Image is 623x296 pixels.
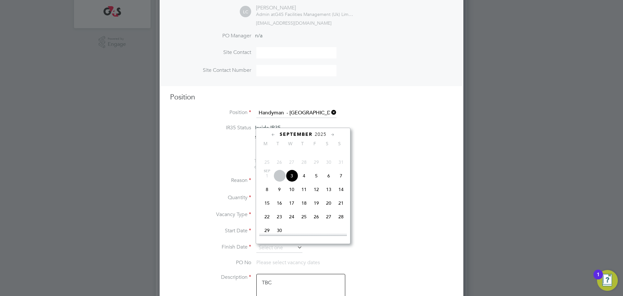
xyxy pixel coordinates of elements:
span: 3 [286,170,298,182]
span: 10 [286,183,298,196]
span: F [309,141,321,147]
span: 16 [273,197,286,209]
label: Start Date [170,227,251,234]
span: 27 [323,211,335,223]
span: 17 [286,197,298,209]
span: [EMAIL_ADDRESS][DOMAIN_NAME] [256,20,332,26]
span: 9 [273,183,286,196]
span: 2 [273,170,286,182]
label: PO No [170,259,251,266]
span: Sep [261,170,273,173]
input: Select one [256,243,302,253]
span: 26 [310,211,323,223]
span: 11 [298,183,310,196]
label: Reason [170,177,251,184]
span: 12 [310,183,323,196]
strong: Status Determination Statement [255,135,314,139]
span: 18 [298,197,310,209]
span: T [296,141,309,147]
span: 6 [323,170,335,182]
label: Position [170,109,251,116]
span: 27 [286,156,298,168]
label: Description [170,274,251,281]
span: 26 [273,156,286,168]
label: PO Manager [170,32,251,39]
span: T [272,141,284,147]
span: 21 [335,197,347,209]
span: 8 [261,183,273,196]
div: G4S Facilities Management (Uk) Limited [256,11,353,17]
span: 13 [323,183,335,196]
span: 19 [310,197,323,209]
label: Finish Date [170,244,251,251]
span: M [259,141,272,147]
span: The status determination for this position can be updated after creating the vacancy [254,158,342,170]
div: 1 [597,275,600,283]
span: n/a [255,32,263,39]
span: Inside IR35 [255,124,281,131]
div: [PERSON_NAME] [256,5,353,11]
h3: Position [170,93,453,102]
span: Admin at [256,11,275,17]
span: 28 [335,211,347,223]
span: 30 [323,156,335,168]
span: 15 [261,197,273,209]
span: 7 [335,170,347,182]
input: Search for... [256,108,336,118]
span: 25 [298,211,310,223]
span: Please select vacancy dates [256,259,320,266]
label: IR35 Status [170,124,251,131]
span: 4 [298,170,310,182]
span: 23 [273,211,286,223]
span: LC [240,6,251,18]
span: 2025 [315,132,326,137]
span: 20 [323,197,335,209]
span: 1 [261,170,273,182]
span: 25 [261,156,273,168]
span: W [284,141,296,147]
span: 29 [261,224,273,237]
label: Site Contact Number [170,67,251,74]
span: S [321,141,333,147]
label: Quantity [170,194,251,201]
button: Open Resource Center, 1 new notification [597,270,618,291]
span: 5 [310,170,323,182]
label: Site Contact [170,49,251,56]
span: S [333,141,346,147]
span: 22 [261,211,273,223]
span: 14 [335,183,347,196]
span: 31 [335,156,347,168]
span: 29 [310,156,323,168]
span: 28 [298,156,310,168]
span: 24 [286,211,298,223]
label: Vacancy Type [170,211,251,218]
span: 30 [273,224,286,237]
span: September [280,132,312,137]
